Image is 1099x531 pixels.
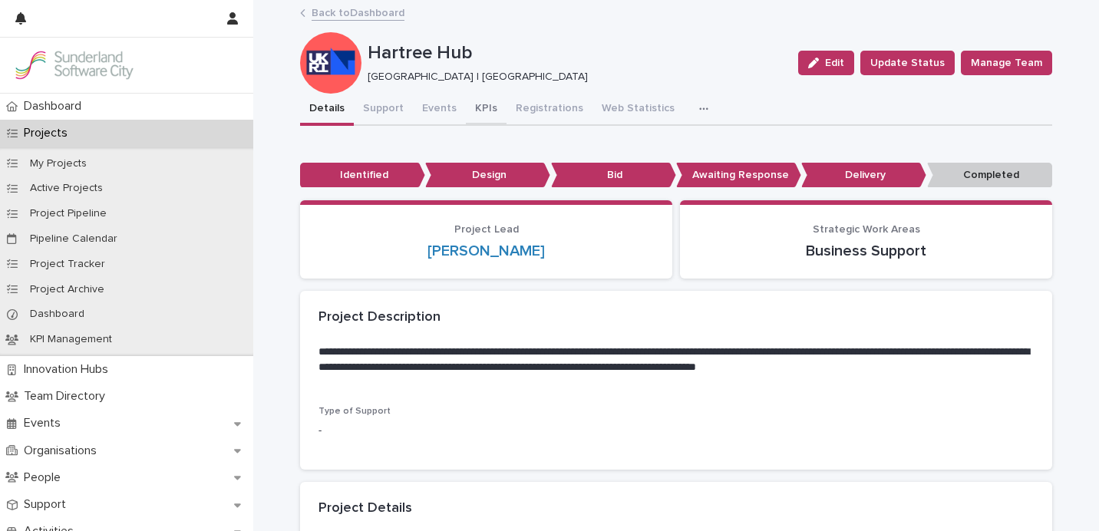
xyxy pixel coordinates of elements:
[318,407,391,416] span: Type of Support
[425,163,550,188] p: Design
[825,58,844,68] span: Edit
[18,444,109,458] p: Organisations
[413,94,466,126] button: Events
[551,163,676,188] p: Bid
[18,283,117,296] p: Project Archive
[300,163,425,188] p: Identified
[18,233,130,246] p: Pipeline Calendar
[18,99,94,114] p: Dashboard
[466,94,507,126] button: KPIs
[927,163,1052,188] p: Completed
[18,497,78,512] p: Support
[860,51,955,75] button: Update Status
[12,50,135,81] img: Kay6KQejSz2FjblR6DWv
[18,182,115,195] p: Active Projects
[18,126,80,140] p: Projects
[961,51,1052,75] button: Manage Team
[427,242,545,260] a: [PERSON_NAME]
[368,71,780,84] p: [GEOGRAPHIC_DATA] | [GEOGRAPHIC_DATA]
[698,242,1034,260] p: Business Support
[18,416,73,430] p: Events
[507,94,592,126] button: Registrations
[801,163,926,188] p: Delivery
[18,258,117,271] p: Project Tracker
[300,94,354,126] button: Details
[368,42,786,64] p: Hartree Hub
[18,389,117,404] p: Team Directory
[592,94,684,126] button: Web Statistics
[18,470,73,485] p: People
[18,157,99,170] p: My Projects
[454,224,519,235] span: Project Lead
[18,362,120,377] p: Innovation Hubs
[18,333,124,346] p: KPI Management
[318,309,441,326] h2: Project Description
[354,94,413,126] button: Support
[18,207,119,220] p: Project Pipeline
[798,51,854,75] button: Edit
[318,500,412,517] h2: Project Details
[676,163,801,188] p: Awaiting Response
[870,55,945,71] span: Update Status
[18,308,97,321] p: Dashboard
[971,55,1042,71] span: Manage Team
[813,224,920,235] span: Strategic Work Areas
[312,3,404,21] a: Back toDashboard
[318,423,1034,439] p: -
